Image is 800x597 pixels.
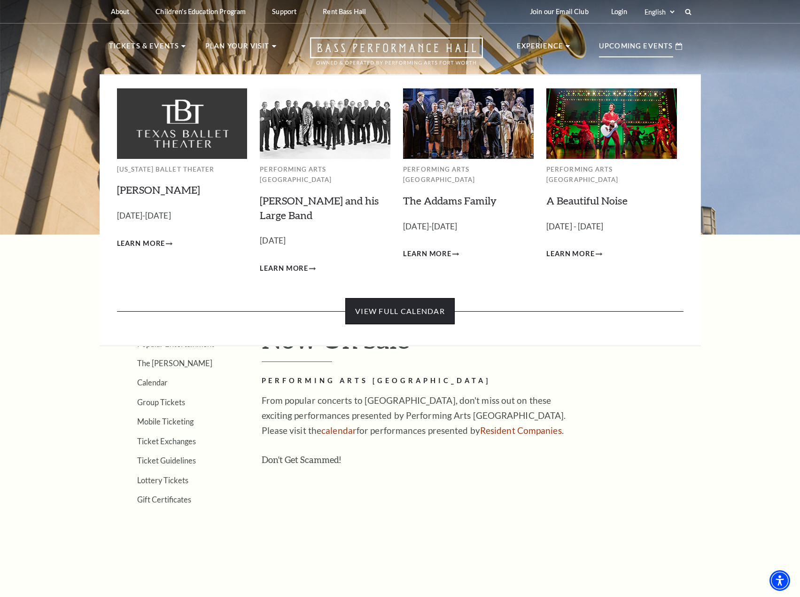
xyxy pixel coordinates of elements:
[546,220,677,234] p: [DATE] - [DATE]
[117,183,200,196] a: [PERSON_NAME]
[137,417,194,426] a: Mobile Ticketing
[137,495,191,504] a: Gift Certificates
[262,393,567,438] p: From popular concerts to [GEOGRAPHIC_DATA], don't miss out on these exciting performances present...
[403,194,497,207] a: The Addams Family
[403,248,459,260] a: Learn More The Addams Family
[323,8,366,16] p: Rent Bass Hall
[137,476,188,485] a: Lottery Tickets
[260,164,390,185] p: Performing Arts [GEOGRAPHIC_DATA]
[111,8,130,16] p: About
[260,263,316,275] a: Learn More Lyle Lovett and his Large Band
[117,238,165,250] span: Learn More
[137,437,196,446] a: Ticket Exchanges
[137,398,185,407] a: Group Tickets
[137,456,196,465] a: Ticket Guidelines
[546,248,595,260] span: Learn More
[546,194,628,207] a: A Beautiful Noise
[137,359,212,368] a: The [PERSON_NAME]
[205,40,270,57] p: Plan Your Visit
[262,375,567,387] h2: Performing Arts [GEOGRAPHIC_DATA]
[769,570,790,591] div: Accessibility Menu
[117,209,248,223] p: [DATE]-[DATE]
[643,8,676,16] select: Select:
[260,88,390,158] img: Performing Arts Fort Worth
[260,234,390,248] p: [DATE]
[272,8,296,16] p: Support
[599,40,673,57] p: Upcoming Events
[117,88,248,158] img: Texas Ballet Theater
[155,8,246,16] p: Children's Education Program
[260,263,308,275] span: Learn More
[262,452,567,467] h3: Don't Get Scammed!
[276,37,517,74] a: Open this option
[117,238,173,250] a: Learn More Peter Pan
[546,164,677,185] p: Performing Arts [GEOGRAPHIC_DATA]
[137,378,168,387] a: Calendar
[345,298,455,324] a: View Full Calendar
[260,194,379,221] a: [PERSON_NAME] and his Large Band
[109,40,179,57] p: Tickets & Events
[403,248,451,260] span: Learn More
[403,164,534,185] p: Performing Arts [GEOGRAPHIC_DATA]
[117,164,248,175] p: [US_STATE] Ballet Theater
[546,248,602,260] a: Learn More A Beautiful Noise
[480,425,562,436] a: Resident Companies
[403,88,534,158] img: Performing Arts Fort Worth
[321,425,357,436] a: calendar
[546,88,677,158] img: Performing Arts Fort Worth
[403,220,534,234] p: [DATE]-[DATE]
[517,40,564,57] p: Experience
